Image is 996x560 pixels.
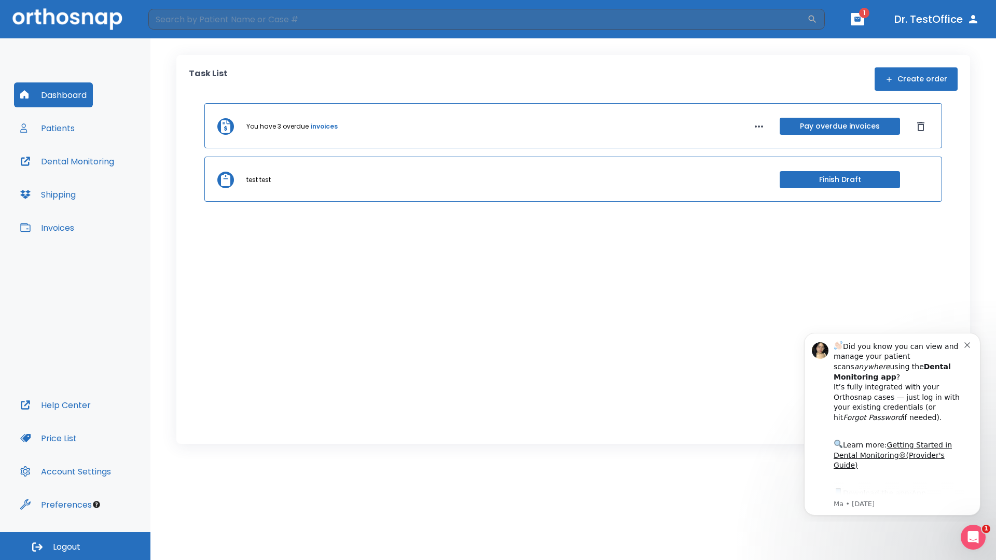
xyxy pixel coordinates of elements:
[45,176,176,185] p: Message from Ma, sent 6w ago
[176,16,184,24] button: Dismiss notification
[780,118,900,135] button: Pay overdue invoices
[189,67,228,91] p: Task List
[14,492,98,517] button: Preferences
[982,525,990,533] span: 1
[14,426,83,451] button: Price List
[148,9,807,30] input: Search by Patient Name or Case #
[12,8,122,30] img: Orthosnap
[859,8,869,18] span: 1
[14,393,97,417] button: Help Center
[789,324,996,522] iframe: Intercom notifications message
[246,122,309,131] p: You have 3 overdue
[961,525,986,550] iframe: Intercom live chat
[14,459,117,484] button: Account Settings
[14,82,93,107] button: Dashboard
[912,118,929,135] button: Dismiss
[890,10,984,29] button: Dr. TestOffice
[246,175,271,185] p: test test
[14,215,80,240] button: Invoices
[780,171,900,188] button: Finish Draft
[14,116,81,141] button: Patients
[92,500,101,509] div: Tooltip anchor
[14,149,120,174] button: Dental Monitoring
[53,541,80,553] span: Logout
[45,163,176,216] div: Download the app: | ​ Let us know if you need help getting started!
[14,182,82,207] button: Shipping
[311,122,338,131] a: invoices
[875,67,958,91] button: Create order
[45,165,137,184] a: App Store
